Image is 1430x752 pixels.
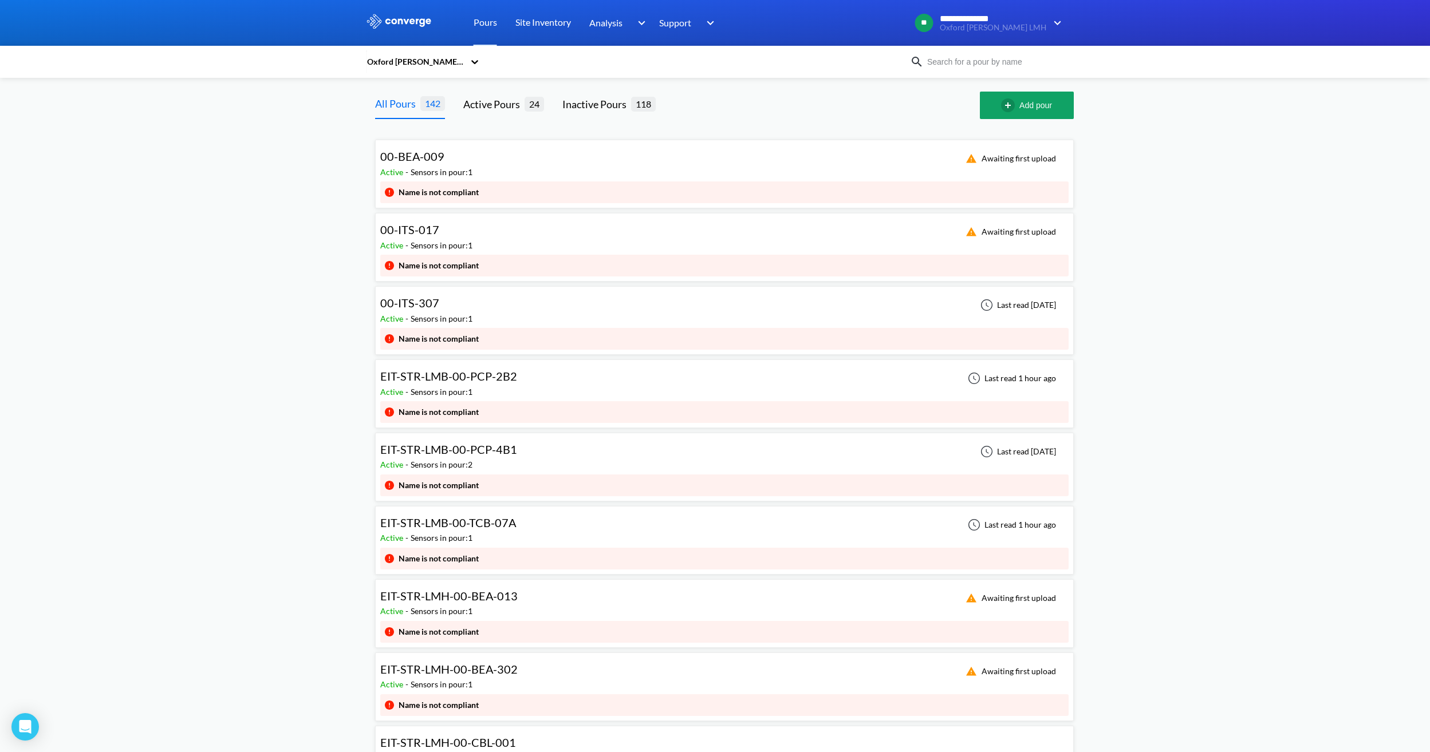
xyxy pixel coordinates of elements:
[380,460,405,469] span: Active
[399,699,479,711] div: Name is not compliant
[411,678,472,691] div: Sensors in pour: 1
[375,482,1074,492] a: EIT-STR-LMB-00-PCP-4B1Active-Sensors in pour:2Last read [DATE]Name is not compliant
[940,23,1046,32] span: Oxford [PERSON_NAME] LMH
[405,167,411,177] span: -
[380,589,518,603] span: EIT-STR-LMH-00-BEA-013
[910,55,924,69] img: icon-search.svg
[411,386,472,398] div: Sensors in pour: 1
[375,702,1074,711] a: EIT-STR-LMH-00-BEA-302Active-Sensors in pour:1Awaiting first uploadName is not compliant
[463,96,525,112] div: Active Pours
[375,189,1074,199] a: 00-BEA-009Active-Sensors in pour:1Awaiting first uploadName is not compliant
[405,533,411,543] span: -
[980,92,1074,119] button: Add pour
[366,14,432,29] img: logo_ewhite.svg
[375,555,1074,565] a: EIT-STR-LMB-00-TCB-07AActive-Sensors in pour:1Last read 1 hour agoName is not compliant
[399,333,479,345] div: Name is not compliant
[380,149,444,163] span: 00-BEA-009
[380,314,405,323] span: Active
[420,96,445,110] span: 142
[962,518,1059,532] div: Last read 1 hour ago
[375,739,1074,749] a: EIT-STR-LMH-00-CBL-001Active-Sensors in pour:0
[380,387,405,397] span: Active
[399,626,479,638] div: Name is not compliant
[1046,16,1065,30] img: downArrow.svg
[589,15,623,30] span: Analysis
[375,96,420,112] div: All Pours
[380,167,405,177] span: Active
[375,335,1074,345] a: 00-ITS-307Active-Sensors in pour:1Last read [DATE]Name is not compliant
[411,312,472,325] div: Sensors in pour: 1
[974,445,1059,458] div: Last read [DATE]
[959,152,1059,165] div: Awaiting first upload
[924,56,1062,68] input: Search for a pour by name
[405,240,411,250] span: -
[405,387,411,397] span: -
[380,533,405,543] span: Active
[399,259,479,272] div: Name is not compliant
[699,16,718,30] img: downArrow.svg
[380,662,518,676] span: EIT-STR-LMH-00-BEA-302
[380,679,405,689] span: Active
[405,314,411,323] span: -
[380,735,516,749] span: EIT-STR-LMH-00-CBL-001
[380,369,517,383] span: EIT-STR-LMB-00-PCP-2B2
[375,262,1074,272] a: 00-ITS-017Active-Sensors in pour:1Awaiting first uploadName is not compliant
[380,442,517,456] span: EIT-STR-LMB-00-PCP-4B1
[411,605,472,618] div: Sensors in pour: 1
[375,628,1074,638] a: EIT-STR-LMH-00-BEA-013Active-Sensors in pour:1Awaiting first uploadName is not compliant
[399,479,479,492] div: Name is not compliant
[959,225,1059,239] div: Awaiting first upload
[380,516,517,529] span: EIT-STR-LMB-00-TCB-07A
[411,458,472,471] div: Sensors in pour: 2
[630,16,648,30] img: downArrow.svg
[405,606,411,616] span: -
[411,532,472,544] div: Sensors in pour: 1
[411,166,472,179] div: Sensors in pour: 1
[405,460,411,469] span: -
[525,97,544,111] span: 24
[366,56,464,68] div: Oxford [PERSON_NAME] LMH
[11,713,39,741] div: Open Intercom Messenger
[399,186,479,199] div: Name is not compliant
[375,409,1074,418] a: EIT-STR-LMB-00-PCP-2B2Active-Sensors in pour:1Last read 1 hour agoName is not compliant
[959,591,1059,605] div: Awaiting first upload
[974,298,1059,312] div: Last read [DATE]
[405,679,411,689] span: -
[399,406,479,418] div: Name is not compliant
[380,223,439,236] span: 00-ITS-017
[411,239,472,252] div: Sensors in pour: 1
[399,552,479,565] div: Name is not compliant
[380,240,405,250] span: Active
[631,97,656,111] span: 118
[659,15,691,30] span: Support
[962,371,1059,385] div: Last read 1 hour ago
[380,296,439,310] span: 00-ITS-307
[959,664,1059,678] div: Awaiting first upload
[380,606,405,616] span: Active
[1001,98,1019,112] img: add-circle-outline.svg
[562,96,631,112] div: Inactive Pours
